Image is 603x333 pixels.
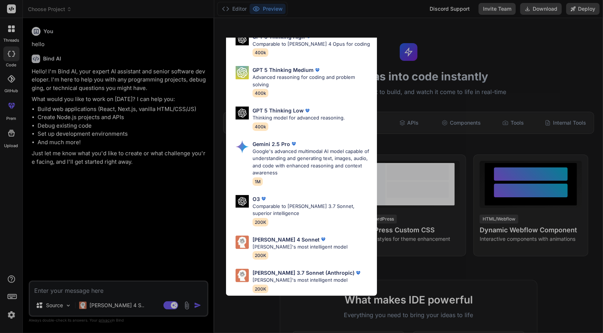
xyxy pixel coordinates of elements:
[253,203,371,217] p: Comparable to [PERSON_NAME] 3.7 Sonnet, superior intelligence
[253,114,345,122] p: Thinking model for advanced reasoning.
[253,277,362,284] p: [PERSON_NAME]'s most intelligent model
[236,107,249,119] img: Pick Models
[253,140,290,148] p: Gemini 2.5 Pro
[320,236,327,243] img: premium
[236,66,249,79] img: Pick Models
[253,48,268,57] span: 400k
[355,269,362,277] img: premium
[253,195,260,203] p: O3
[253,177,263,186] span: 1M
[236,195,249,208] img: Pick Models
[236,33,249,46] img: Pick Models
[260,195,267,202] img: premium
[236,236,249,249] img: Pick Models
[253,66,314,74] p: GPT 5 Thinking Medium
[253,251,268,260] span: 200K
[253,148,371,177] p: Google's advanced multimodal AI model capable of understanding and generating text, images, audio...
[290,140,297,148] img: premium
[253,89,268,97] span: 400k
[253,243,348,251] p: [PERSON_NAME]'s most intelligent model
[253,269,355,277] p: [PERSON_NAME] 3.7 Sonnet (Anthropic)
[253,107,304,114] p: GPT 5 Thinking Low
[304,107,311,114] img: premium
[236,269,249,282] img: Pick Models
[253,218,268,226] span: 200K
[253,236,320,243] p: [PERSON_NAME] 4 Sonnet
[253,122,268,131] span: 400k
[253,41,370,48] p: Comparable to [PERSON_NAME] 4 Opus for coding
[253,74,371,88] p: Advanced reasoning for coding and problem solving
[253,285,268,293] span: 200K
[314,66,321,74] img: premium
[236,140,249,153] img: Pick Models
